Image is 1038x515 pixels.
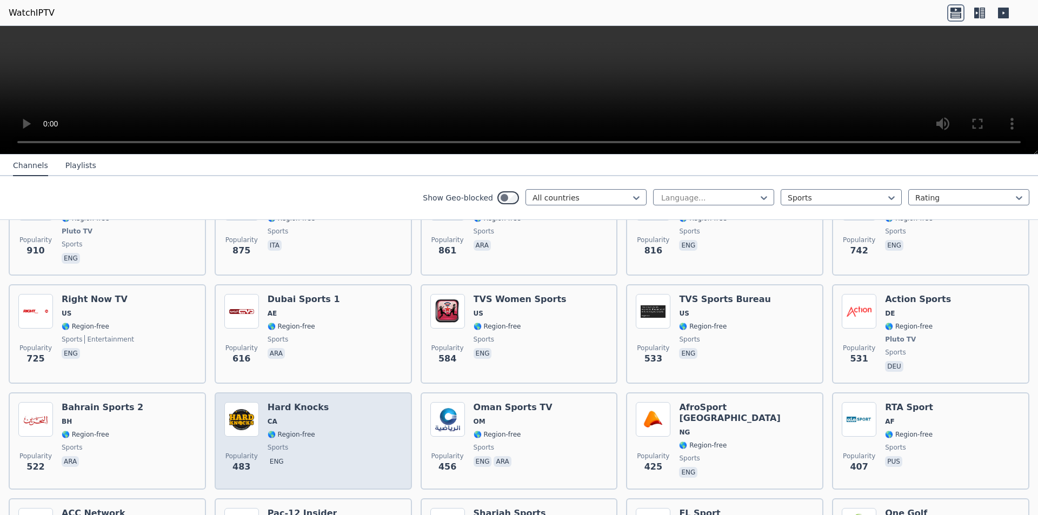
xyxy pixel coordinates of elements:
[679,348,697,359] p: eng
[438,244,456,257] span: 861
[637,236,669,244] span: Popularity
[885,417,894,426] span: AF
[644,244,662,257] span: 816
[679,454,700,463] span: sports
[268,227,288,236] span: sports
[431,344,464,352] span: Popularity
[225,452,258,460] span: Popularity
[885,322,933,331] span: 🌎 Region-free
[232,244,250,257] span: 875
[268,417,277,426] span: CA
[850,460,868,473] span: 407
[431,452,464,460] span: Popularity
[62,456,79,467] p: ara
[474,348,492,359] p: eng
[268,456,286,467] p: eng
[679,294,771,305] h6: TVS Sports Bureau
[26,352,44,365] span: 725
[62,322,109,331] span: 🌎 Region-free
[885,309,895,318] span: DE
[679,227,700,236] span: sports
[224,402,259,437] img: Hard Knocks
[474,456,492,467] p: eng
[474,309,483,318] span: US
[9,6,55,19] a: WatchIPTV
[679,402,814,424] h6: AfroSport [GEOGRAPHIC_DATA]
[268,322,315,331] span: 🌎 Region-free
[474,322,521,331] span: 🌎 Region-free
[494,456,511,467] p: ara
[26,244,44,257] span: 910
[842,402,876,437] img: RTA Sport
[430,402,465,437] img: Oman Sports TV
[62,417,72,426] span: BH
[679,335,700,344] span: sports
[885,456,902,467] p: pus
[62,335,82,344] span: sports
[438,460,456,473] span: 456
[679,467,697,478] p: eng
[885,240,903,251] p: eng
[885,402,933,413] h6: RTA Sport
[62,348,80,359] p: eng
[636,294,670,329] img: TVS Sports Bureau
[18,294,53,329] img: Right Now TV
[84,335,134,344] span: entertainment
[268,240,282,251] p: ita
[268,294,340,305] h6: Dubai Sports 1
[225,236,258,244] span: Popularity
[62,443,82,452] span: sports
[850,244,868,257] span: 742
[62,253,80,264] p: eng
[474,294,567,305] h6: TVS Women Sports
[438,352,456,365] span: 584
[474,417,485,426] span: OM
[232,460,250,473] span: 483
[268,335,288,344] span: sports
[679,441,727,450] span: 🌎 Region-free
[19,452,52,460] span: Popularity
[885,430,933,439] span: 🌎 Region-free
[65,156,96,176] button: Playlists
[885,348,906,357] span: sports
[19,344,52,352] span: Popularity
[885,443,906,452] span: sports
[268,402,329,413] h6: Hard Knocks
[474,402,553,413] h6: Oman Sports TV
[474,443,494,452] span: sports
[423,192,493,203] label: Show Geo-blocked
[474,430,521,439] span: 🌎 Region-free
[843,452,875,460] span: Popularity
[885,227,906,236] span: sports
[644,352,662,365] span: 533
[843,236,875,244] span: Popularity
[636,402,670,437] img: AfroSport Nigeria
[225,344,258,352] span: Popularity
[430,294,465,329] img: TVS Women Sports
[474,335,494,344] span: sports
[474,240,491,251] p: ara
[62,430,109,439] span: 🌎 Region-free
[268,348,285,359] p: ara
[268,443,288,452] span: sports
[679,322,727,331] span: 🌎 Region-free
[62,309,71,318] span: US
[19,236,52,244] span: Popularity
[18,402,53,437] img: Bahrain Sports 2
[850,352,868,365] span: 531
[62,240,82,249] span: sports
[885,335,916,344] span: Pluto TV
[474,227,494,236] span: sports
[885,361,903,372] p: deu
[842,294,876,329] img: Action Sports
[62,402,143,413] h6: Bahrain Sports 2
[232,352,250,365] span: 616
[268,309,277,318] span: AE
[13,156,48,176] button: Channels
[26,460,44,473] span: 522
[62,227,92,236] span: Pluto TV
[843,344,875,352] span: Popularity
[679,309,689,318] span: US
[644,460,662,473] span: 425
[268,430,315,439] span: 🌎 Region-free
